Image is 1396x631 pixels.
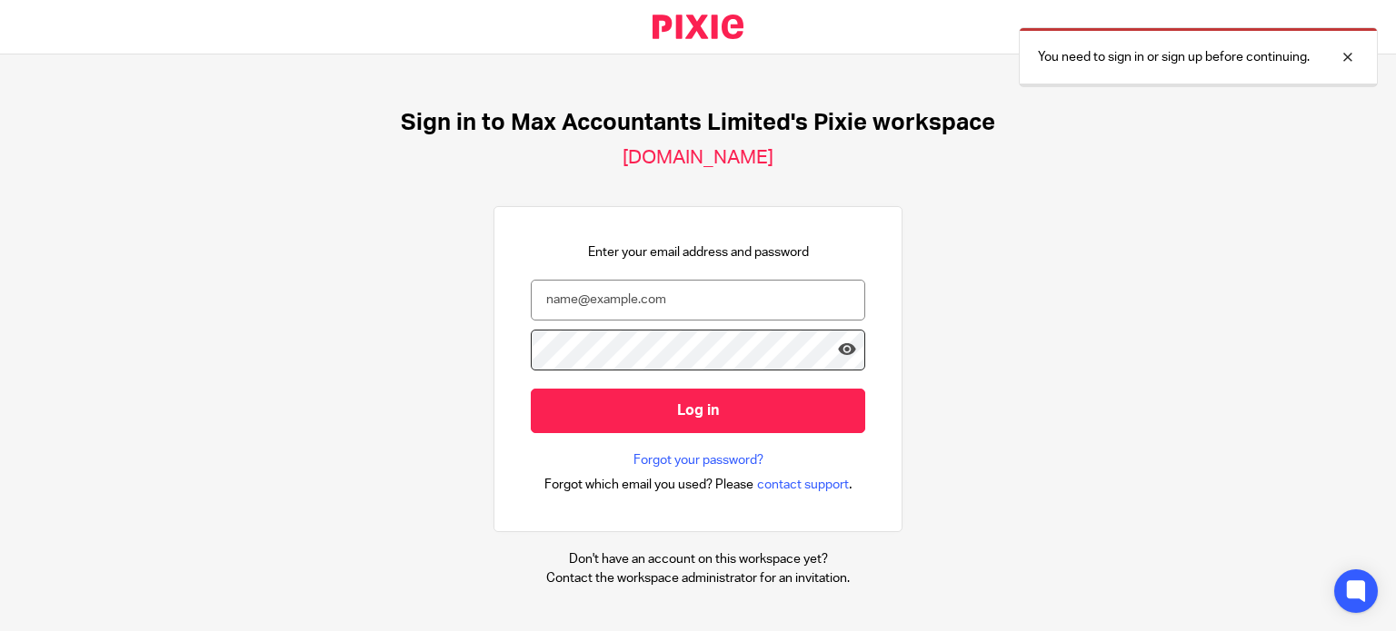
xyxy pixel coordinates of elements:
input: Log in [531,389,865,433]
h1: Sign in to Max Accountants Limited's Pixie workspace [401,109,995,137]
input: name@example.com [531,280,865,320]
span: Forgot which email you used? Please [544,476,753,494]
p: Don't have an account on this workspace yet? [546,550,850,568]
p: Enter your email address and password [588,243,809,261]
h2: [DOMAIN_NAME] [623,146,773,170]
span: contact support [757,476,849,494]
div: . [544,474,853,495]
a: Forgot your password? [633,451,763,469]
p: You need to sign in or sign up before continuing. [1038,48,1310,66]
p: Contact the workspace administrator for an invitation. [546,569,850,587]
